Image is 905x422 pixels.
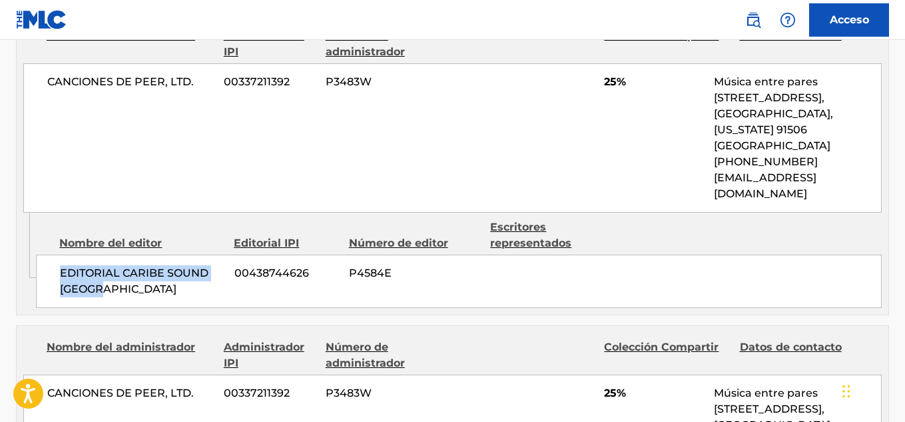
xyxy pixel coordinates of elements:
[349,267,392,279] font: P4584E
[604,341,719,353] font: Colección Compartir
[780,12,796,28] img: ayuda
[47,387,194,399] font: CANCIONES DE PEER, LTD.
[774,7,801,33] div: Ayuda
[47,75,194,88] font: CANCIONES DE PEER, LTD.
[714,403,824,415] font: [STREET_ADDRESS],
[714,387,818,399] font: Música entre pares
[714,155,818,168] font: [PHONE_NUMBER]
[740,7,766,33] a: Búsqueda pública
[224,75,290,88] font: 00337211392
[234,267,309,279] font: 00438744626
[326,341,405,369] font: Número de administrador
[224,387,290,399] font: 00337211392
[224,341,304,369] font: Administrador IPI
[809,3,889,37] a: Acceso
[59,237,162,249] font: Nombre del editor
[714,91,824,104] font: [STREET_ADDRESS],
[16,10,67,29] img: Logotipo del MLC
[842,371,850,411] div: Arrastrar
[714,107,833,136] font: [GEOGRAPHIC_DATA], [US_STATE] 91506
[490,221,571,249] font: Escritores representados
[714,171,816,200] font: [EMAIL_ADDRESS][DOMAIN_NAME]
[745,12,761,28] img: buscar
[604,75,626,88] font: 25%
[830,13,869,26] font: Acceso
[47,341,195,353] font: Nombre del administrador
[838,358,905,422] iframe: Widget de chat
[349,237,448,249] font: Número de editor
[326,75,372,88] font: P3483W
[740,341,842,353] font: Datos de contacto
[714,139,830,152] font: [GEOGRAPHIC_DATA]
[234,237,299,249] font: Editorial IPI
[604,387,626,399] font: 25%
[326,387,372,399] font: P3483W
[60,267,208,295] font: EDITORIAL CARIBE SOUND [GEOGRAPHIC_DATA]
[714,75,818,88] font: Música entre pares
